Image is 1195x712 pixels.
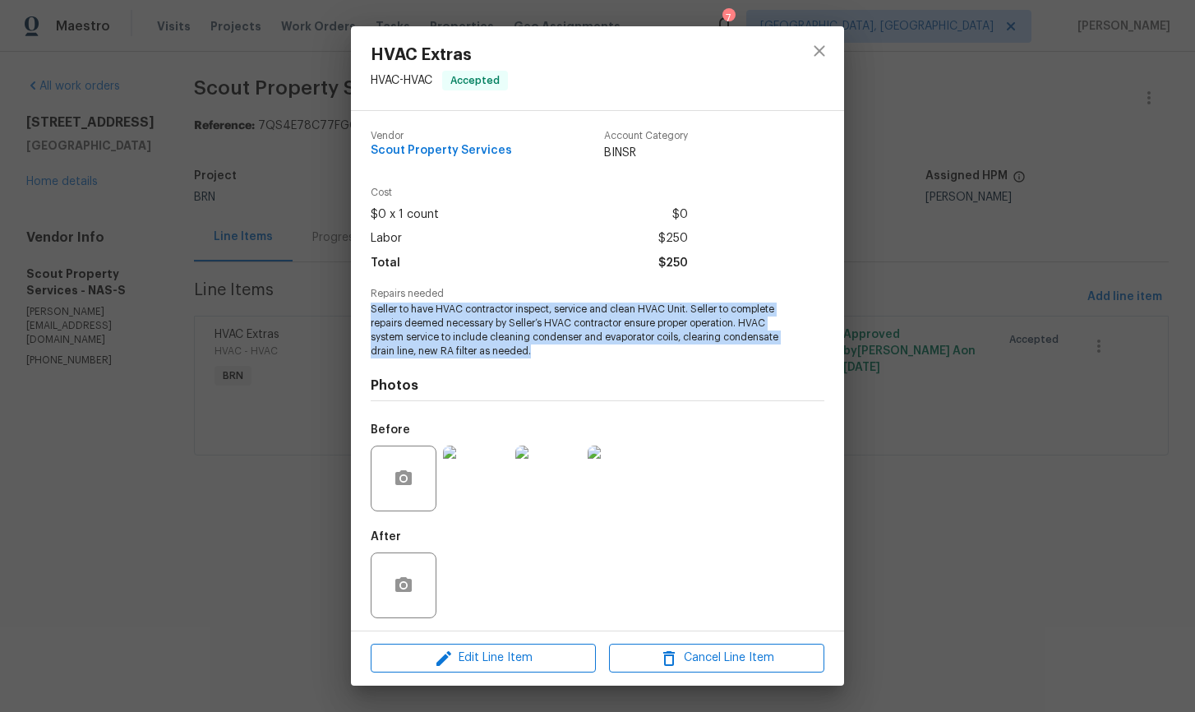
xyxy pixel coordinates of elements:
[371,131,512,141] span: Vendor
[614,648,819,668] span: Cancel Line Item
[371,424,410,436] h5: Before
[800,31,839,71] button: close
[371,289,824,299] span: Repairs needed
[658,227,688,251] span: $250
[444,72,506,89] span: Accepted
[371,187,688,198] span: Cost
[371,75,432,86] span: HVAC - HVAC
[658,252,688,275] span: $250
[672,203,688,227] span: $0
[376,648,591,668] span: Edit Line Item
[371,644,596,673] button: Edit Line Item
[604,131,688,141] span: Account Category
[371,377,824,394] h4: Photos
[609,644,824,673] button: Cancel Line Item
[371,203,439,227] span: $0 x 1 count
[371,46,508,64] span: HVAC Extras
[371,252,400,275] span: Total
[722,10,734,26] div: 7
[371,303,779,358] span: Seller to have HVAC contractor inspect, service and clean HVAC Unit. Seller to complete repairs d...
[604,145,688,161] span: BINSR
[371,531,401,543] h5: After
[371,145,512,157] span: Scout Property Services
[371,227,402,251] span: Labor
